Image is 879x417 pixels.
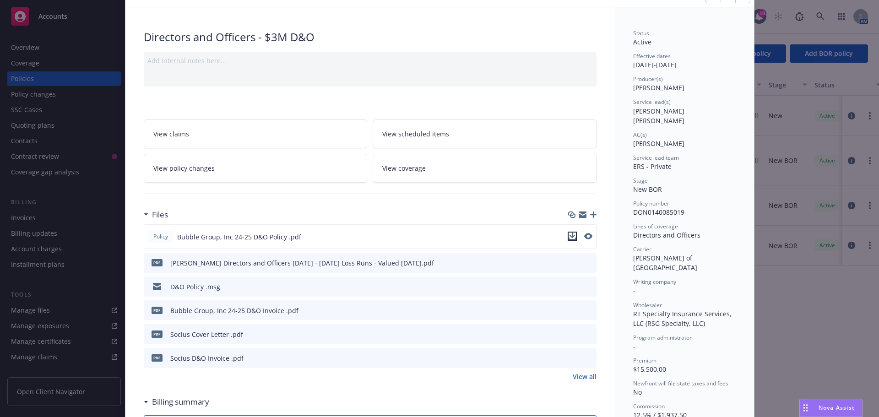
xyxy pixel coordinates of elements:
[144,154,368,183] a: View policy changes
[633,200,669,207] span: Policy number
[152,330,163,337] span: pdf
[633,402,665,410] span: Commission
[585,282,593,292] button: preview file
[633,287,635,295] span: -
[152,259,163,266] span: pdf
[373,119,597,148] a: View scheduled items
[633,254,697,272] span: [PERSON_NAME] of [GEOGRAPHIC_DATA]
[152,396,209,408] h3: Billing summary
[144,209,168,221] div: Files
[170,282,220,292] div: D&O Policy .msg
[633,185,662,194] span: New BOR
[152,307,163,314] span: pdf
[153,163,215,173] span: View policy changes
[633,222,678,230] span: Lines of coverage
[585,330,593,339] button: preview file
[170,353,244,363] div: Socius D&O Invoice .pdf
[633,278,676,286] span: Writing company
[152,233,170,241] span: Policy
[633,357,657,364] span: Premium
[177,232,301,242] span: Bubble Group, Inc 24-25 D&O Policy .pdf
[568,232,577,242] button: download file
[144,396,209,408] div: Billing summary
[570,306,577,315] button: download file
[584,233,592,239] button: preview file
[633,107,686,125] span: [PERSON_NAME] [PERSON_NAME]
[633,342,635,351] span: -
[819,404,855,412] span: Nova Assist
[633,388,642,396] span: No
[152,209,168,221] h3: Files
[633,334,692,341] span: Program administrator
[633,208,684,217] span: DON0140085019
[147,56,593,65] div: Add internal notes here...
[633,162,672,171] span: ERS - Private
[633,29,649,37] span: Status
[799,399,863,417] button: Nova Assist
[570,282,577,292] button: download file
[570,330,577,339] button: download file
[144,119,368,148] a: View claims
[144,29,597,45] div: Directors and Officers - $3M D&O
[633,83,684,92] span: [PERSON_NAME]
[584,232,592,242] button: preview file
[570,258,577,268] button: download file
[633,301,662,309] span: Wholesaler
[633,52,736,70] div: [DATE] - [DATE]
[633,75,663,83] span: Producer(s)
[633,38,651,46] span: Active
[633,139,684,148] span: [PERSON_NAME]
[152,354,163,361] span: pdf
[633,231,700,239] span: Directors and Officers
[633,379,728,387] span: Newfront will file state taxes and fees
[633,98,671,106] span: Service lead(s)
[570,353,577,363] button: download file
[568,232,577,241] button: download file
[153,129,189,139] span: View claims
[573,372,597,381] a: View all
[633,177,648,184] span: Stage
[382,129,449,139] span: View scheduled items
[585,353,593,363] button: preview file
[170,306,298,315] div: Bubble Group, Inc 24-25 D&O Invoice .pdf
[585,306,593,315] button: preview file
[170,330,243,339] div: Socius Cover Letter .pdf
[382,163,426,173] span: View coverage
[633,309,733,328] span: RT Specialty Insurance Services, LLC (RSG Specialty, LLC)
[373,154,597,183] a: View coverage
[170,258,434,268] div: [PERSON_NAME] Directors and Officers [DATE] - [DATE] Loss Runs - Valued [DATE].pdf
[633,131,647,139] span: AC(s)
[633,365,666,374] span: $15,500.00
[633,52,671,60] span: Effective dates
[800,399,811,417] div: Drag to move
[633,154,679,162] span: Service lead team
[585,258,593,268] button: preview file
[633,245,651,253] span: Carrier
